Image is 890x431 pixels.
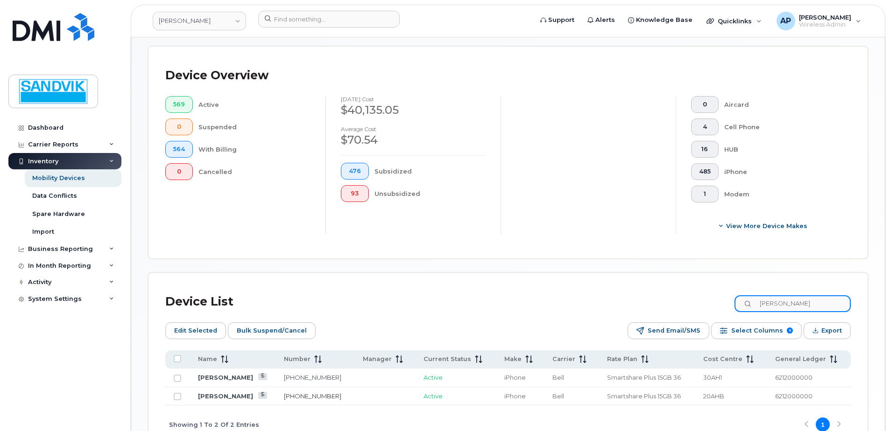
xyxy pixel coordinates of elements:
[284,355,311,363] span: Number
[731,324,783,338] span: Select Columns
[607,374,681,381] span: Smartshare Plus 15GB 36
[726,222,807,230] span: View More Device Makes
[699,168,711,175] span: 485
[504,392,526,400] span: iPhone
[534,11,581,29] a: Support
[174,324,217,338] span: Edit Selected
[374,185,486,202] div: Unsubsidized
[711,322,802,339] button: Select Columns 9
[699,101,711,108] span: 0
[198,163,311,180] div: Cancelled
[703,392,724,400] span: 20AHB
[691,118,719,135] button: 4
[724,163,836,180] div: iPhone
[341,102,486,118] div: $40,135.05
[165,118,193,135] button: 0
[775,355,826,363] span: General Ledger
[258,373,267,380] a: View Last Bill
[341,185,369,202] button: 93
[349,167,361,175] span: 476
[341,163,369,180] button: 476
[821,324,842,338] span: Export
[718,17,752,25] span: Quicklinks
[703,355,742,363] span: Cost Centre
[198,118,311,135] div: Suspended
[770,12,868,30] div: Annette Panzani
[349,190,361,197] span: 93
[504,355,522,363] span: Make
[374,163,486,180] div: Subsidized
[636,15,692,25] span: Knowledge Base
[363,355,392,363] span: Manager
[284,392,341,400] a: [PHONE_NUMBER]
[165,63,268,88] div: Device Overview
[581,11,622,29] a: Alerts
[699,190,711,198] span: 1
[424,392,443,400] span: Active
[622,11,699,29] a: Knowledge Base
[173,123,185,131] span: 0
[198,96,311,113] div: Active
[548,15,574,25] span: Support
[607,355,637,363] span: Rate Plan
[258,11,400,28] input: Find something...
[691,186,719,202] button: 1
[724,186,836,202] div: Modem
[153,12,246,30] a: Sandvik Tamrock
[237,324,307,338] span: Bulk Suspend/Cancel
[628,322,709,339] button: Send Email/SMS
[787,327,793,334] span: 9
[703,374,722,381] span: 30AH1
[173,146,185,153] span: 564
[165,163,193,180] button: 0
[724,118,836,135] div: Cell Phone
[595,15,615,25] span: Alerts
[165,290,233,314] div: Device List
[341,96,486,102] h4: [DATE] cost
[424,374,443,381] span: Active
[258,392,267,399] a: View Last Bill
[198,392,253,400] a: [PERSON_NAME]
[691,141,719,158] button: 16
[804,322,851,339] button: Export
[552,374,564,381] span: Bell
[607,392,681,400] span: Smartshare Plus 15GB 36
[552,392,564,400] span: Bell
[173,101,185,108] span: 569
[552,355,575,363] span: Carrier
[699,123,711,131] span: 4
[699,146,711,153] span: 16
[735,295,851,312] input: Search Device List ...
[424,355,471,363] span: Current Status
[799,14,851,21] span: [PERSON_NAME]
[724,141,836,158] div: HUB
[780,15,791,27] span: AP
[228,322,316,339] button: Bulk Suspend/Cancel
[691,96,719,113] button: 0
[198,355,217,363] span: Name
[341,126,486,132] h4: Average cost
[284,374,341,381] a: [PHONE_NUMBER]
[504,374,526,381] span: iPhone
[648,324,700,338] span: Send Email/SMS
[799,21,851,28] span: Wireless Admin
[341,132,486,148] div: $70.54
[198,374,253,381] a: [PERSON_NAME]
[691,163,719,180] button: 485
[775,374,812,381] span: 6212000000
[700,12,768,30] div: Quicklinks
[724,96,836,113] div: Aircard
[165,141,193,158] button: 564
[775,392,812,400] span: 6212000000
[165,96,193,113] button: 569
[198,141,311,158] div: With Billing
[165,322,226,339] button: Edit Selected
[691,217,836,234] button: View More Device Makes
[173,168,185,175] span: 0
